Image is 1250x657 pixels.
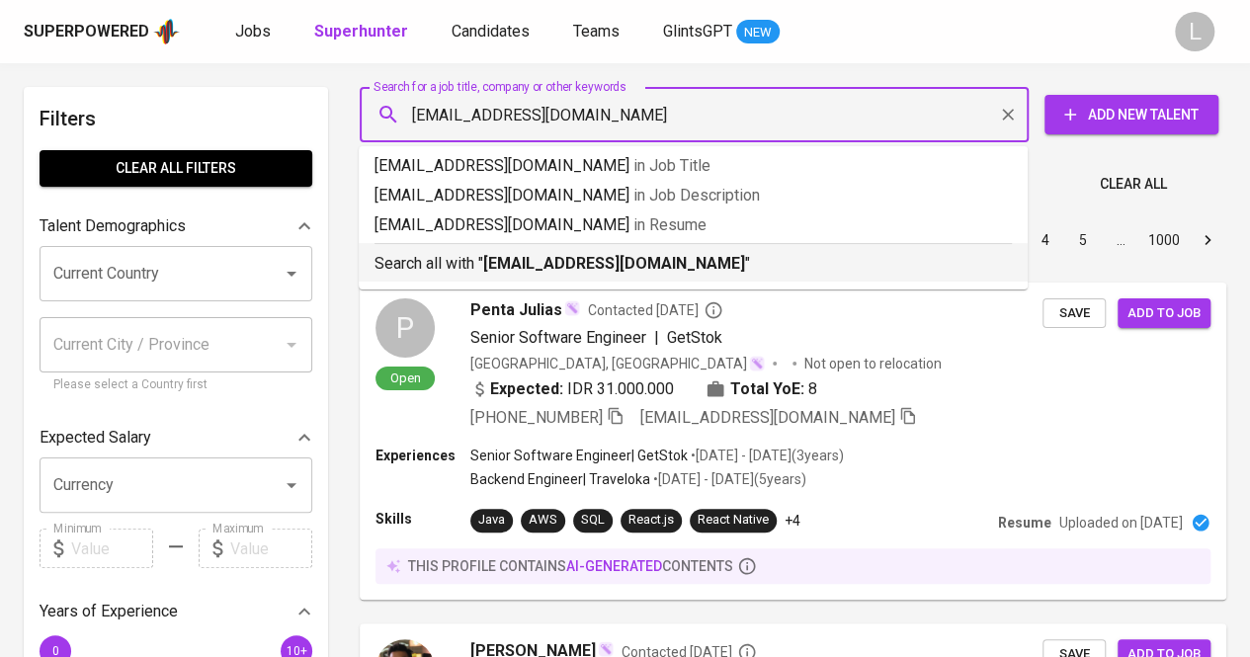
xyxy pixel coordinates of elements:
p: this profile contains contents [408,556,733,576]
p: Backend Engineer | Traveloka [470,469,650,489]
p: Experiences [375,446,470,465]
p: Not open to relocation [804,354,942,373]
img: app logo [153,17,180,46]
div: Superpowered [24,21,149,43]
b: Expected: [490,377,563,401]
span: [EMAIL_ADDRESS][DOMAIN_NAME] [640,408,895,427]
span: [PHONE_NUMBER] [470,408,603,427]
p: • [DATE] - [DATE] ( 3 years ) [688,446,844,465]
button: Go to page 1000 [1142,224,1186,256]
span: | [654,326,659,350]
a: Superhunter [314,20,412,44]
button: Add to job [1118,298,1210,329]
p: Years of Experience [40,600,178,623]
input: Value [71,529,153,568]
span: in Job Title [633,156,710,175]
p: Please select a Country first [53,375,298,395]
div: SQL [581,511,605,530]
button: Go to page 5 [1067,224,1099,256]
span: Clear All filters [55,156,296,181]
svg: By Batam recruiter [704,300,723,320]
b: Total YoE: [730,377,804,401]
button: Add New Talent [1044,95,1218,134]
div: IDR 31.000.000 [470,377,674,401]
p: [EMAIL_ADDRESS][DOMAIN_NAME] [375,184,1012,207]
span: Teams [573,22,620,41]
button: Open [278,260,305,287]
div: React Native [698,511,769,530]
a: Superpoweredapp logo [24,17,180,46]
span: Jobs [235,22,271,41]
b: [EMAIL_ADDRESS][DOMAIN_NAME] [483,254,745,273]
div: Talent Demographics [40,206,312,246]
button: Save [1042,298,1106,329]
a: POpenPenta JuliasContacted [DATE]Senior Software Engineer|GetStok[GEOGRAPHIC_DATA], [GEOGRAPHIC_D... [360,283,1226,600]
p: Senior Software Engineer | GetStok [470,446,688,465]
nav: pagination navigation [876,224,1226,256]
span: Contacted [DATE] [588,300,723,320]
span: GlintsGPT [663,22,732,41]
div: P [375,298,435,358]
h6: Filters [40,103,312,134]
span: in Resume [633,215,707,234]
span: 8 [808,377,817,401]
span: Add to job [1127,302,1201,325]
button: Go to next page [1192,224,1223,256]
span: Save [1052,302,1096,325]
p: Search all with " " [375,252,1012,276]
span: GetStok [667,328,722,347]
img: magic_wand.svg [564,300,580,316]
span: AI-generated [566,558,662,574]
img: magic_wand.svg [598,641,614,657]
p: Talent Demographics [40,214,186,238]
span: in Job Description [633,186,760,205]
p: • [DATE] - [DATE] ( 5 years ) [650,469,806,489]
p: Expected Salary [40,426,151,450]
button: Go to page 4 [1030,224,1061,256]
span: Add New Talent [1060,103,1203,127]
button: Open [278,471,305,499]
p: Skills [375,509,470,529]
div: [GEOGRAPHIC_DATA], [GEOGRAPHIC_DATA] [470,354,765,373]
button: Clear [994,101,1022,128]
span: NEW [736,23,780,42]
p: +4 [785,511,800,531]
div: Java [478,511,505,530]
p: Resume [998,513,1051,533]
span: Penta Julias [470,298,562,322]
p: [EMAIL_ADDRESS][DOMAIN_NAME] [375,154,1012,178]
div: Expected Salary [40,418,312,457]
img: magic_wand.svg [749,356,765,371]
div: L [1175,12,1214,51]
a: GlintsGPT NEW [663,20,780,44]
p: Uploaded on [DATE] [1059,513,1183,533]
a: Candidates [452,20,534,44]
div: Years of Experience [40,592,312,631]
div: AWS [529,511,557,530]
div: … [1105,230,1136,250]
button: Clear All [1092,166,1175,203]
div: React.js [628,511,674,530]
span: Senior Software Engineer [470,328,646,347]
input: Value [230,529,312,568]
a: Jobs [235,20,275,44]
span: Open [382,370,429,386]
p: [EMAIL_ADDRESS][DOMAIN_NAME] [375,213,1012,237]
b: Superhunter [314,22,408,41]
span: Candidates [452,22,530,41]
span: Clear All [1100,172,1167,197]
button: Clear All filters [40,150,312,187]
a: Teams [573,20,624,44]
